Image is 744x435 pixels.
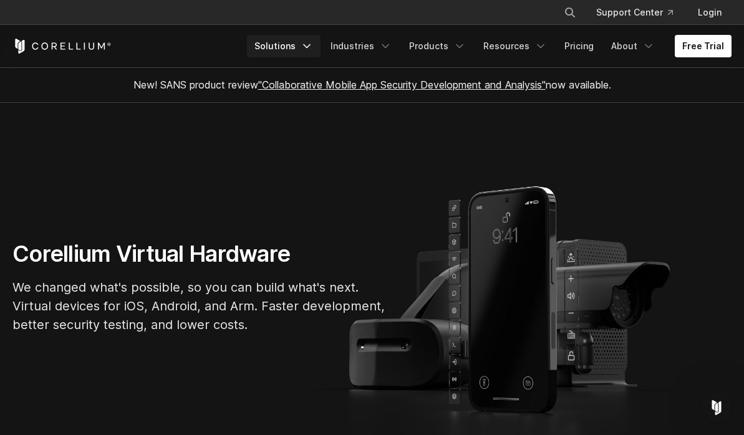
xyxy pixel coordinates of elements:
h1: Corellium Virtual Hardware [12,240,387,268]
span: New! SANS product review now available. [133,79,611,91]
button: Search [559,1,581,24]
a: Industries [323,35,399,57]
a: Pricing [557,35,601,57]
a: Corellium Home [12,39,112,54]
a: Resources [476,35,554,57]
a: Solutions [247,35,321,57]
iframe: Intercom live chat [702,393,732,423]
div: Navigation Menu [247,35,732,57]
a: "Collaborative Mobile App Security Development and Analysis" [258,79,546,91]
a: About [604,35,662,57]
a: Support Center [586,1,683,24]
div: Navigation Menu [549,1,732,24]
a: Products [402,35,473,57]
a: Free Trial [675,35,732,57]
a: Login [688,1,732,24]
p: We changed what's possible, so you can build what's next. Virtual devices for iOS, Android, and A... [12,278,387,334]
